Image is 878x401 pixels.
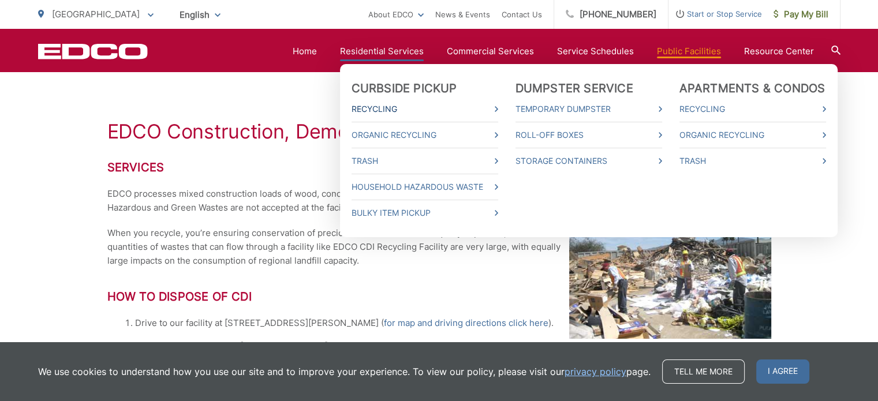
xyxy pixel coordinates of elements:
[384,316,548,330] a: for map and driving directions click here
[368,8,424,21] a: About EDCO
[662,359,745,384] a: Tell me more
[171,5,229,25] span: English
[107,339,771,353] li: Drive straight back to the [GEOGRAPHIC_DATA].
[38,365,651,378] p: We use cookies to understand how you use our site and to improve your experience. To view our pol...
[340,44,424,58] a: Residential Services
[565,365,626,378] a: privacy policy
[515,81,633,95] a: Dumpster Service
[352,206,498,220] a: Bulky Item Pickup
[557,44,634,58] a: Service Schedules
[515,102,662,116] a: Temporary Dumpster
[679,81,825,95] a: Apartments & Condos
[107,120,771,143] h1: EDCO Construction, Demolition and Inert (CDI) Recycling Facility
[38,43,148,59] a: EDCD logo. Return to the homepage.
[52,9,140,20] span: [GEOGRAPHIC_DATA]
[774,8,828,21] span: Pay My Bill
[107,226,771,268] p: When you recycle, you’re ensuring conservation of precious natural resources. Equally important, ...
[107,187,771,215] p: EDCO processes mixed construction loads of wood, concrete, asphalt and gypsum board. Solid, Speci...
[352,128,498,142] a: Organic Recycling
[502,8,542,21] a: Contact Us
[107,316,771,330] li: Drive to our facility at [STREET_ADDRESS][PERSON_NAME] ( ).
[569,187,771,339] img: 5177.jpg
[657,44,721,58] a: Public Facilities
[107,160,771,174] h2: Services
[447,44,534,58] a: Commercial Services
[435,8,490,21] a: News & Events
[515,154,662,168] a: Storage Containers
[744,44,814,58] a: Resource Center
[352,102,498,116] a: Recycling
[293,44,317,58] a: Home
[756,359,809,384] span: I agree
[679,154,826,168] a: Trash
[679,102,826,116] a: Recycling
[352,81,457,95] a: Curbside Pickup
[352,180,498,194] a: Household Hazardous Waste
[107,290,771,303] h2: How to Dispose of CDI
[679,128,826,142] a: Organic Recycling
[515,128,662,142] a: Roll-Off Boxes
[352,154,498,168] a: Trash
